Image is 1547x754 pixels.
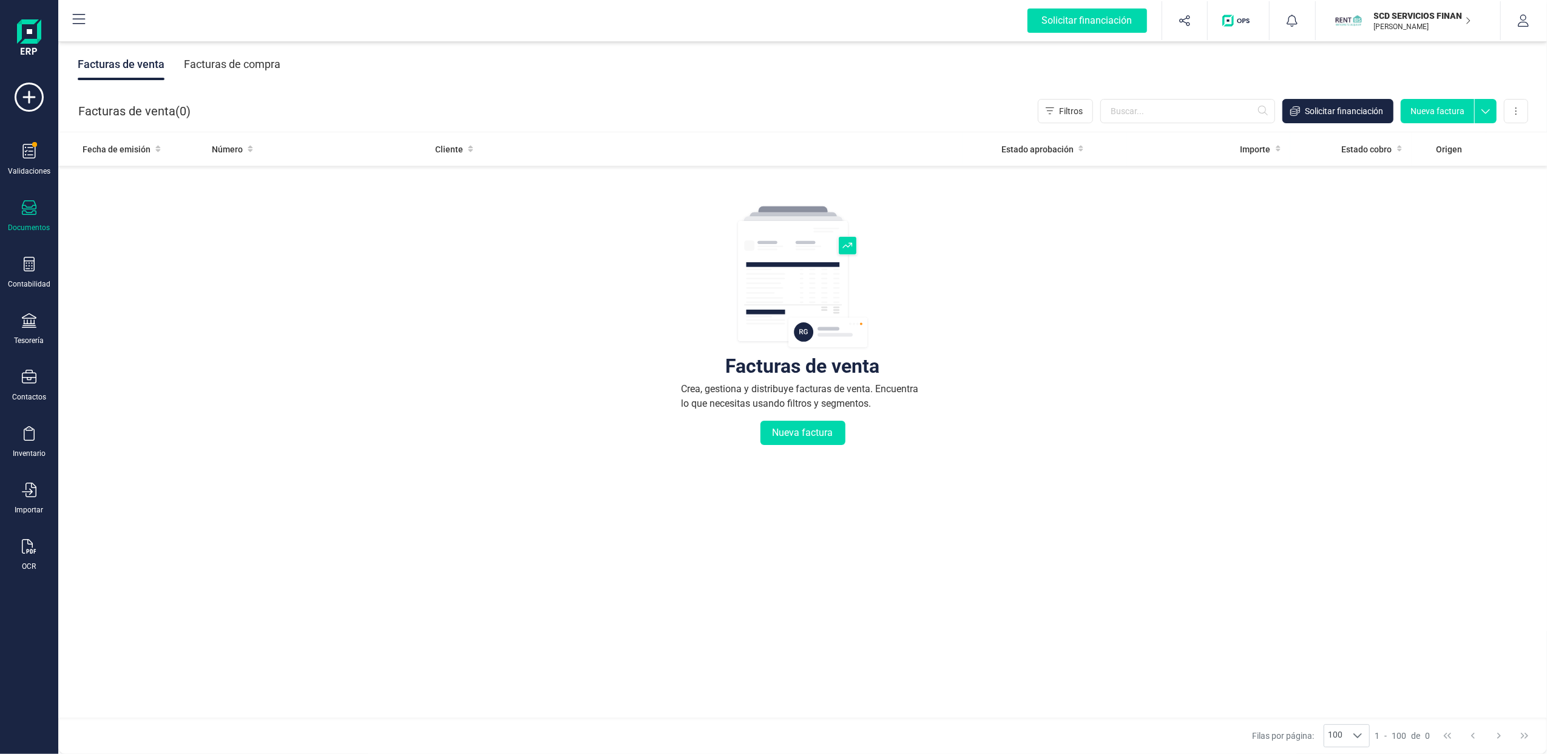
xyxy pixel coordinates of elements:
[1215,1,1262,40] button: Logo de OPS
[435,143,463,155] span: Cliente
[760,421,845,445] button: Nueva factura
[184,49,280,80] div: Facturas de compra
[1013,1,1162,40] button: Solicitar financiación
[1411,730,1420,742] span: de
[1374,10,1471,22] p: SCD SERVICIOS FINANCIEROS SL
[726,360,880,372] div: Facturas de venta
[1488,724,1511,747] button: Next Page
[1330,1,1486,40] button: SCSCD SERVICIOS FINANCIEROS SL[PERSON_NAME]
[1335,7,1362,34] img: SC
[17,19,41,58] img: Logo Finanedi
[1425,730,1430,742] span: 0
[1100,99,1275,123] input: Buscar...
[1461,724,1484,747] button: Previous Page
[1305,105,1383,117] span: Solicitar financiación
[15,505,44,515] div: Importar
[12,392,46,402] div: Contactos
[8,279,50,289] div: Contabilidad
[8,223,50,233] div: Documentos
[1375,730,1430,742] div: -
[1222,15,1254,27] img: Logo de OPS
[1324,725,1346,747] span: 100
[15,336,44,345] div: Tesorería
[1241,143,1271,155] span: Importe
[1252,724,1370,747] div: Filas por página:
[1374,22,1471,32] p: [PERSON_NAME]
[1342,143,1392,155] span: Estado cobro
[1513,724,1536,747] button: Last Page
[1436,143,1462,155] span: Origen
[1401,99,1474,123] button: Nueva factura
[180,103,186,120] span: 0
[1436,724,1459,747] button: First Page
[1392,730,1406,742] span: 100
[1282,99,1393,123] button: Solicitar financiación
[1001,143,1074,155] span: Estado aprobación
[83,143,151,155] span: Fecha de emisión
[1375,730,1379,742] span: 1
[1059,105,1083,117] span: Filtros
[1027,8,1147,33] div: Solicitar financiación
[13,449,46,458] div: Inventario
[212,143,243,155] span: Número
[78,99,191,123] div: Facturas de venta ( )
[682,382,924,411] div: Crea, gestiona y distribuye facturas de venta. Encuentra lo que necesitas usando filtros y segmen...
[78,49,164,80] div: Facturas de venta
[8,166,50,176] div: Validaciones
[22,562,36,571] div: OCR
[1038,99,1093,123] button: Filtros
[736,205,870,350] img: img-empty-table.svg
